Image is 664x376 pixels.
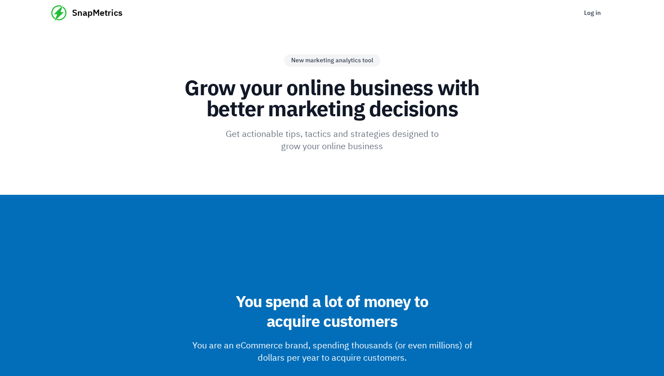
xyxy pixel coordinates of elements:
[191,293,473,333] h2: You spend a lot of money to acquire customers
[135,128,529,153] p: Get actionable tips, tactics and strategies designed to grow your online business
[51,5,67,21] img: SnapMetrics Logo
[191,340,473,364] p: You are an eCommerce brand, spending thousands (or even millions) of dollars per year to acquire ...
[163,79,501,121] h1: Grow your online business with better marketing decisions
[72,7,123,19] span: SnapMetrics
[291,56,373,65] span: New marketing analytics tool
[51,5,123,21] a: SnapMetrics
[575,4,610,22] a: Log in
